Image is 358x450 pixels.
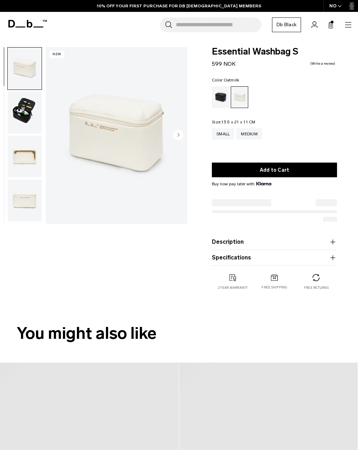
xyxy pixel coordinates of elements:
[272,17,301,32] a: Db Black
[17,321,341,346] h2: You might also like
[212,253,337,262] button: Specifications
[262,285,287,290] p: Free shipping
[49,51,64,58] p: New
[231,86,248,108] a: Oatmilk
[173,129,184,141] button: Next slide
[224,78,239,83] span: Oatmilk
[212,78,239,82] legend: Color:
[212,120,256,124] legend: Size:
[256,182,271,185] img: {"height" => 20, "alt" => "Klarna"}
[8,179,42,221] img: Essential Washbag S Oatmilk
[212,238,337,246] button: Description
[310,62,335,65] a: Write a review
[212,181,271,187] span: Buy now pay later with
[212,60,236,67] span: 599 NOK
[212,86,229,108] a: Black Out
[7,135,42,178] button: Essential Washbag S Oatmilk
[8,48,42,90] img: Essential Washbag S Oatmilk
[7,47,42,90] button: Essential Washbag S Oatmilk
[97,3,261,9] a: 10% OFF YOUR FIRST PURCHASE FOR DB [DEMOGRAPHIC_DATA] MEMBERS
[212,163,337,177] button: Add to Cart
[212,47,337,56] span: Essential Washbag S
[46,47,187,224] li: 1 / 4
[304,285,329,290] p: Free returns
[212,128,234,140] a: Small
[7,179,42,222] button: Essential Washbag S Oatmilk
[8,136,42,178] img: Essential Washbag S Oatmilk
[218,285,248,290] p: 2 year warranty
[8,92,42,134] img: Essential Washbag S Oatmilk
[221,120,255,124] span: 13.5 x 21 x 11 CM
[236,128,262,140] a: Medium
[7,91,42,134] button: Essential Washbag S Oatmilk
[46,47,187,224] img: Essential Washbag S Oatmilk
